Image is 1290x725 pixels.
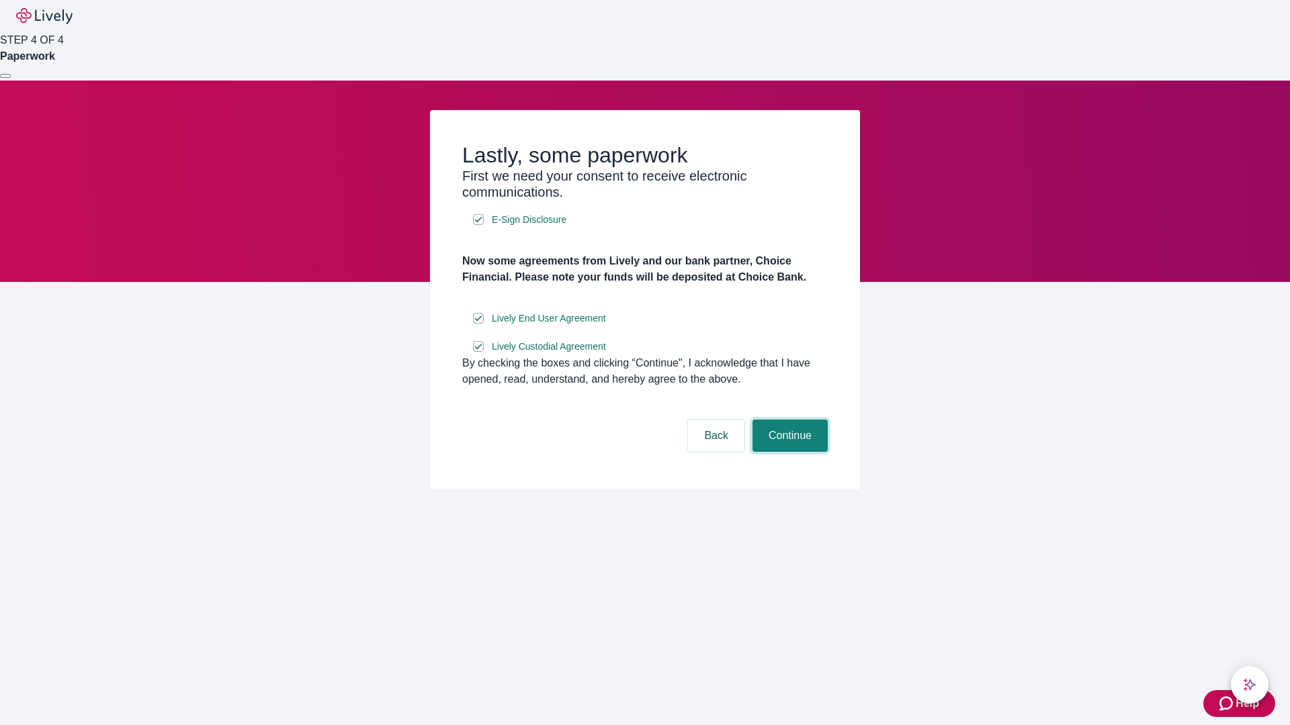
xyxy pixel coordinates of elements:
[1203,690,1275,717] button: Zendesk support iconHelp
[462,168,828,200] h3: First we need your consent to receive electronic communications.
[1236,695,1259,712] span: Help
[462,142,828,168] h2: Lastly, some paperwork
[1243,678,1256,691] svg: Lively AI Assistant
[1219,695,1236,712] svg: Zendesk support icon
[1231,666,1268,704] button: chat
[492,340,606,354] span: Lively Custodial Agreement
[752,420,828,452] button: Continue
[492,311,606,326] span: Lively End User Agreement
[489,310,609,327] a: e-sign disclosure document
[16,8,73,24] img: Lively
[462,253,828,285] h4: Now some agreements from Lively and our bank partner, Choice Financial. Please note your funds wi...
[489,338,609,355] a: e-sign disclosure document
[462,355,828,387] div: By checking the boxes and clicking “Continue", I acknowledge that I have opened, read, understand...
[688,420,744,452] button: Back
[492,213,566,227] span: E-Sign Disclosure
[489,211,569,228] a: e-sign disclosure document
